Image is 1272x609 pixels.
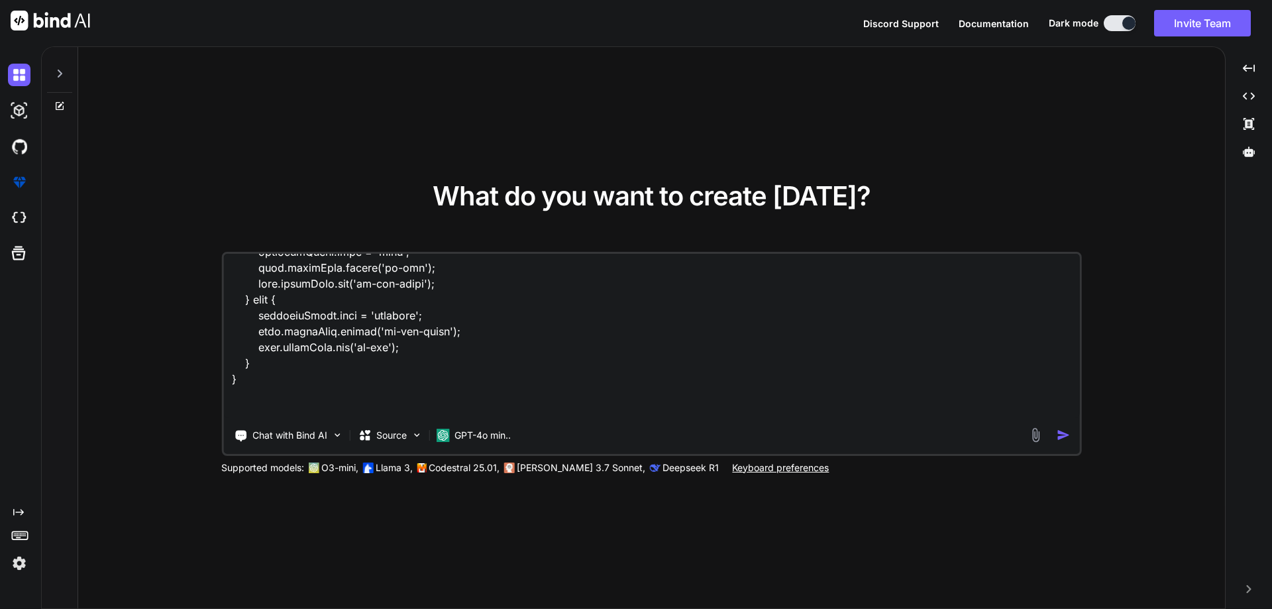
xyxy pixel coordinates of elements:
[376,461,413,474] p: Llama 3,
[863,17,939,30] button: Discord Support
[503,463,514,473] img: claude
[517,461,645,474] p: [PERSON_NAME] 3.7 Sonnet,
[321,461,358,474] p: O3-mini,
[649,463,660,473] img: claude
[8,207,30,229] img: cloudideIcon
[429,461,500,474] p: Codestral 25.01,
[8,552,30,575] img: settings
[331,429,343,441] img: Pick Tools
[1154,10,1251,36] button: Invite Team
[11,11,90,30] img: Bind AI
[1049,17,1098,30] span: Dark mode
[8,135,30,158] img: githubDark
[411,429,422,441] img: Pick Models
[959,17,1029,30] button: Documentation
[1028,427,1043,443] img: attachment
[417,463,426,472] img: Mistral-AI
[863,18,939,29] span: Discord Support
[959,18,1029,29] span: Documentation
[1057,428,1071,442] img: icon
[376,429,407,442] p: Source
[436,429,449,442] img: GPT-4o mini
[8,171,30,194] img: premium
[252,429,327,442] p: Chat with Bind AI
[362,463,373,473] img: Llama2
[221,461,304,474] p: Supported models:
[454,429,511,442] p: GPT-4o min..
[732,461,829,474] p: Keyboard preferences
[8,99,30,122] img: darkAi-studio
[662,461,719,474] p: Deepseek R1
[8,64,30,86] img: darkChat
[308,463,319,473] img: GPT-4
[433,180,871,212] span: What do you want to create [DATE]?
[223,254,1080,418] textarea: @lorem IpsumdolOR.Sita.ConSectetuRadip @elits DoeiUsmodtempori @{ Utlabo = "~/Etdol/Magnaa/_Enima...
